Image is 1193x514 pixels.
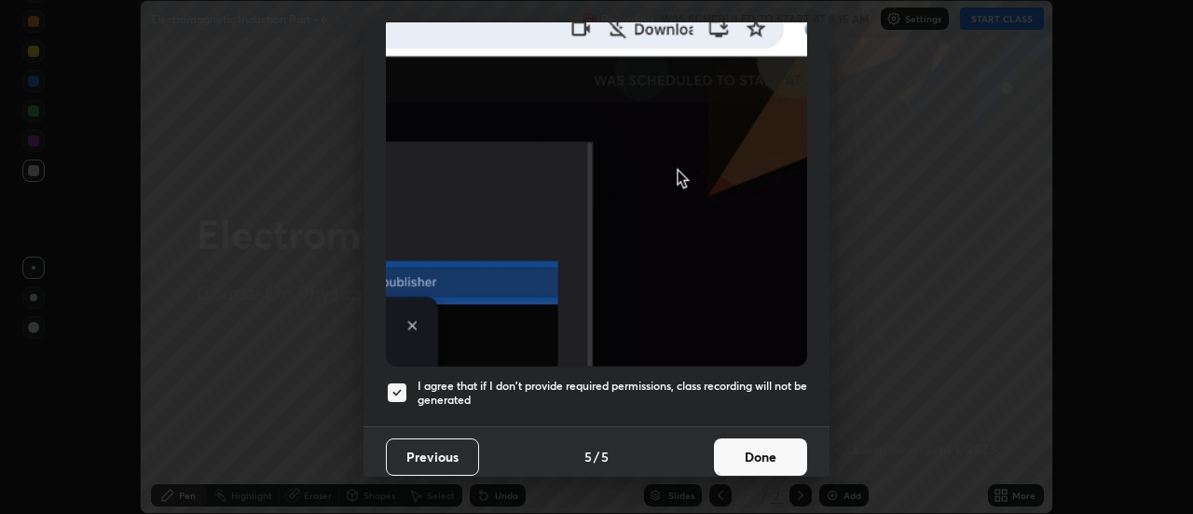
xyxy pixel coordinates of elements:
[594,447,599,466] h4: /
[386,438,479,476] button: Previous
[714,438,807,476] button: Done
[601,447,609,466] h4: 5
[584,447,592,466] h4: 5
[418,379,807,408] h5: I agree that if I don't provide required permissions, class recording will not be generated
